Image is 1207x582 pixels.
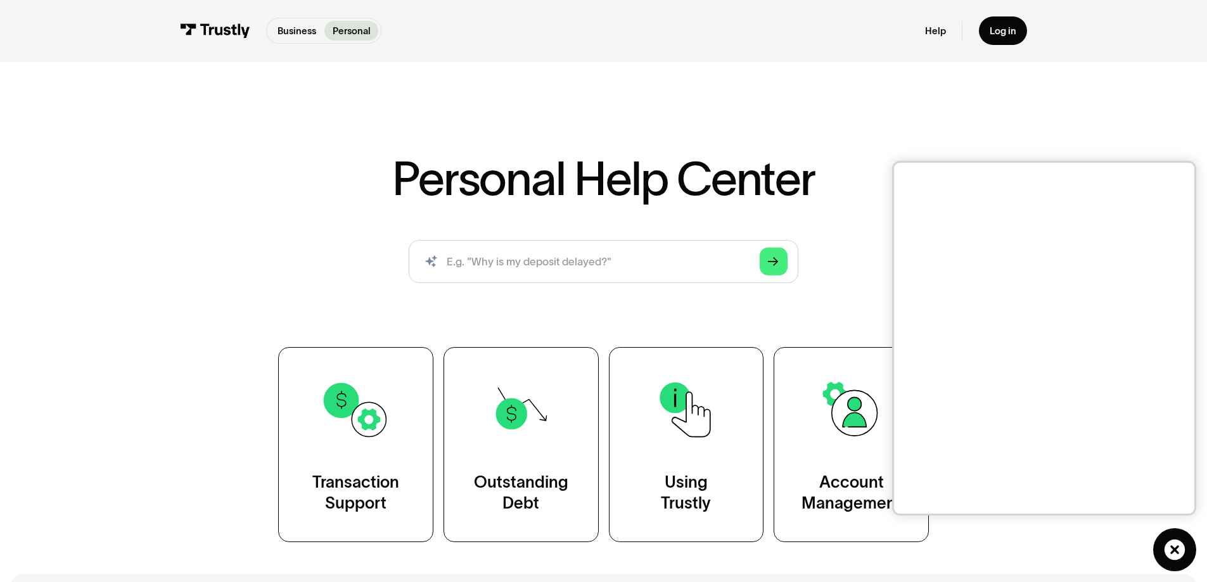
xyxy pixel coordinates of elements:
a: UsingTrustly [609,347,764,541]
a: OutstandingDebt [444,347,599,541]
div: Transaction Support [312,472,399,515]
input: search [409,240,798,283]
a: AccountManagement [774,347,929,541]
div: Outstanding Debt [474,472,568,515]
p: Personal [333,24,371,38]
a: Personal [324,21,378,41]
p: Business [278,24,316,38]
a: Log in [979,16,1027,45]
h1: Personal Help Center [392,155,814,202]
form: Search [409,240,798,283]
a: Help [925,25,946,37]
a: Business [269,21,324,41]
div: Account Management [801,472,902,515]
div: Log in [990,25,1016,37]
div: Using Trustly [661,472,711,515]
a: TransactionSupport [278,347,433,541]
img: Trustly Logo [180,23,250,38]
